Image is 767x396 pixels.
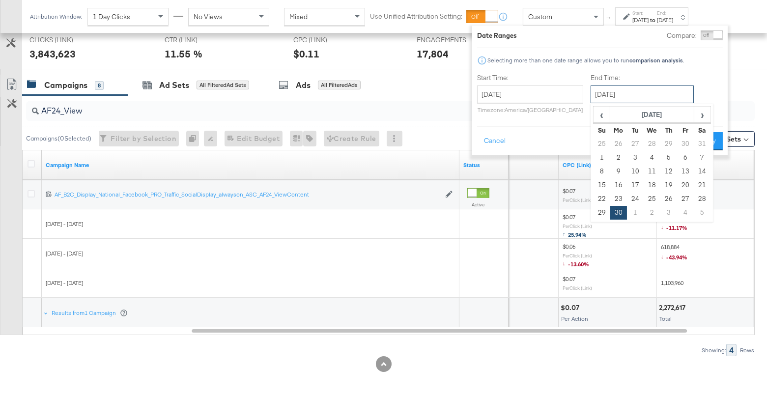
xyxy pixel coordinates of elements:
[667,254,688,261] span: -43.94%
[463,161,505,169] a: Shows the current state of your Ad Campaign.
[627,151,644,165] td: 3
[659,303,688,312] div: 2,272,617
[661,279,683,286] span: 1,103,960
[594,165,610,178] td: 8
[644,192,660,206] td: 25
[46,279,83,286] span: [DATE] - [DATE]
[627,165,644,178] td: 10
[627,206,644,220] td: 1
[55,191,440,198] div: AF_B2C_Display_National_Facebook_PRO_Traffic_SocialDisplay_alwayson_ASC_AF24_ViewContent
[477,106,583,113] p: Timezone: America/[GEOGRAPHIC_DATA]
[46,161,455,169] a: Your campaign name.
[660,137,677,151] td: 29
[610,107,694,123] th: [DATE]
[644,123,660,137] th: We
[694,123,710,137] th: Sa
[93,12,130,21] span: 1 Day Clicks
[594,151,610,165] td: 1
[370,12,462,21] label: Use Unified Attribution Setting:
[563,187,575,195] span: $0.07
[610,151,627,165] td: 2
[52,309,128,317] div: Results from 1 Campaign
[26,134,91,143] div: Campaigns ( 0 Selected)
[694,192,710,206] td: 28
[44,298,130,328] div: Results from1 Campaign
[701,347,726,354] div: Showing:
[610,178,627,192] td: 16
[627,123,644,137] th: Tu
[563,243,575,250] span: $0.06
[661,253,667,260] span: ↓
[694,137,710,151] td: 31
[627,192,644,206] td: 24
[293,47,319,61] div: $0.11
[563,285,592,291] sub: Per Click (Link)
[487,57,684,64] div: Selecting more than one date range allows you to run .
[289,12,308,21] span: Mixed
[568,231,587,238] span: 25.94%
[657,10,673,16] label: End:
[610,165,627,178] td: 9
[186,131,204,146] div: 0
[644,151,660,165] td: 4
[477,73,583,83] label: Start Time:
[739,347,755,354] div: Rows
[661,243,688,263] span: 618,884
[695,107,710,122] span: ›
[417,35,490,45] span: ENGAGEMENTS
[677,206,694,220] td: 4
[644,165,660,178] td: 11
[95,81,104,90] div: 8
[644,178,660,192] td: 18
[610,206,627,220] td: 30
[44,80,87,91] div: Campaigns
[694,206,710,220] td: 5
[561,303,582,312] div: $0.07
[644,206,660,220] td: 2
[296,80,311,91] div: Ads
[165,47,202,61] div: 11.55 %
[677,137,694,151] td: 30
[677,123,694,137] th: Fr
[605,17,614,20] span: ↑
[661,214,688,234] span: 549,773
[594,192,610,206] td: 22
[563,253,592,258] sub: Per Click (Link)
[660,123,677,137] th: Th
[594,123,610,137] th: Su
[659,315,672,322] span: Total
[694,165,710,178] td: 14
[677,178,694,192] td: 20
[563,259,568,267] span: ↓
[46,220,83,227] span: [DATE] - [DATE]
[563,161,653,169] a: The average cost for each link click you've received from your ad.
[660,165,677,178] td: 12
[159,80,189,91] div: Ad Sets
[29,13,83,20] div: Attribution Window:
[627,137,644,151] td: 27
[563,197,592,203] sub: Per Click (Link)
[563,223,592,229] sub: Per Click (Link)
[29,35,103,45] span: CLICKS (LINK)
[610,123,627,137] th: Mo
[477,132,512,150] button: Cancel
[194,12,223,21] span: No Views
[561,315,588,322] span: Per Action
[594,137,610,151] td: 25
[591,73,698,83] label: End Time:
[594,206,610,220] td: 29
[660,151,677,165] td: 5
[677,165,694,178] td: 13
[165,35,238,45] span: CTR (LINK)
[568,260,590,268] span: -13.60%
[677,192,694,206] td: 27
[563,213,575,221] span: $0.07
[477,31,517,40] div: Date Ranges
[657,16,673,24] div: [DATE]
[528,12,552,21] span: Custom
[318,81,361,89] div: All Filtered Ads
[55,191,440,199] a: AF_B2C_Display_National_Facebook_PRO_Traffic_SocialDisplay_alwayson_ASC_AF24_ViewContent
[660,192,677,206] td: 26
[632,10,649,16] label: Start:
[46,250,83,257] span: [DATE] - [DATE]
